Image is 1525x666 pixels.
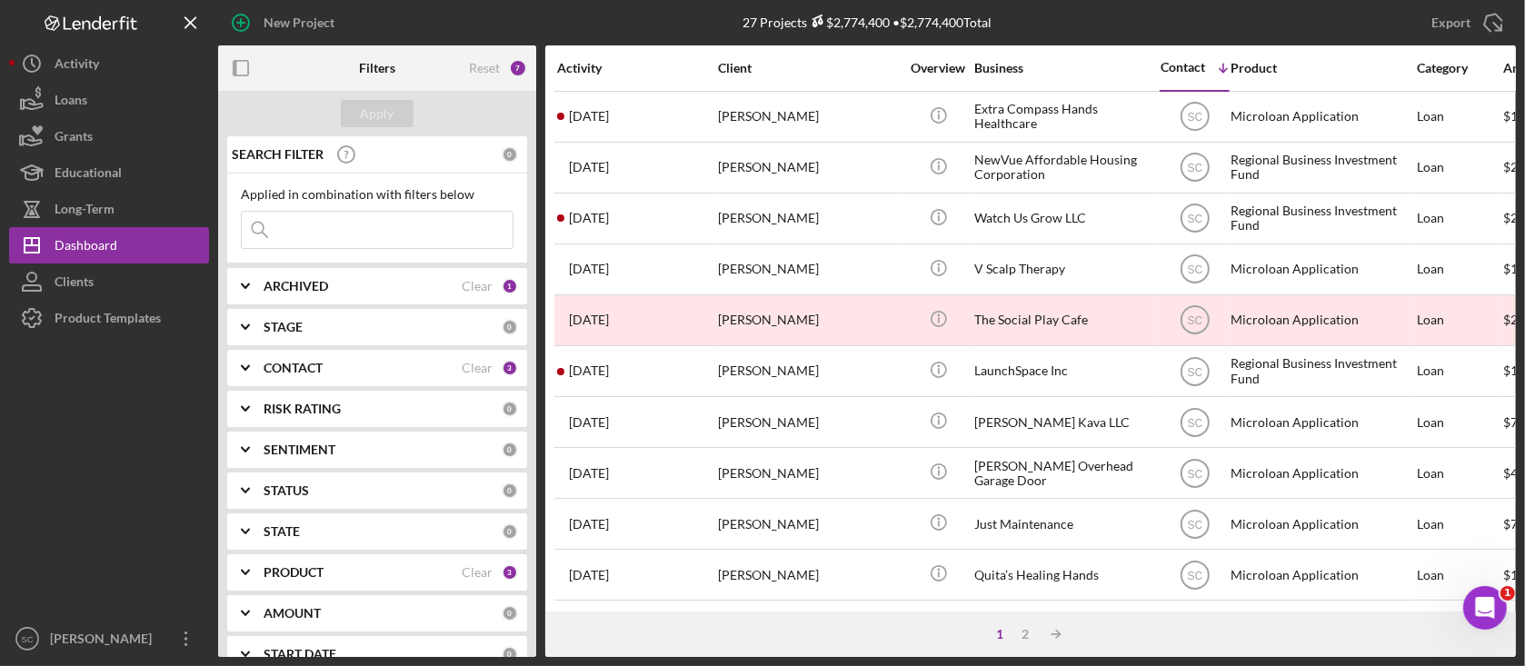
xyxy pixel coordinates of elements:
[1231,347,1412,395] div: Regional Business Investment Fund
[264,5,334,41] div: New Project
[1417,144,1501,192] div: Loan
[1417,500,1501,548] div: Loan
[9,191,209,227] button: Long-Term
[718,500,900,548] div: [PERSON_NAME]
[9,300,209,336] button: Product Templates
[718,449,900,497] div: [PERSON_NAME]
[509,59,527,77] div: 7
[974,500,1156,548] div: Just Maintenance
[1231,398,1412,446] div: Microloan Application
[1500,586,1515,601] span: 1
[1231,500,1412,548] div: Microloan Application
[569,466,609,481] time: 2025-06-18 09:29
[359,61,395,75] b: Filters
[1413,5,1516,41] button: Export
[569,313,609,327] time: 2025-05-06 18:16
[974,398,1156,446] div: [PERSON_NAME] Kava LLC
[718,93,900,141] div: [PERSON_NAME]
[9,227,209,263] button: Dashboard
[502,442,518,458] div: 0
[502,146,518,163] div: 0
[569,109,609,124] time: 2025-08-05 21:19
[264,524,300,539] b: STATE
[718,194,900,243] div: [PERSON_NAME]
[264,483,309,498] b: STATUS
[743,15,992,30] div: 27 Projects • $2,774,400 Total
[1231,93,1412,141] div: Microloan Application
[569,415,609,430] time: 2025-05-28 14:41
[9,82,209,118] a: Loans
[904,61,972,75] div: Overview
[974,93,1156,141] div: Extra Compass Hands Healthcare
[718,245,900,293] div: [PERSON_NAME]
[9,621,209,657] button: SC[PERSON_NAME]
[718,398,900,446] div: [PERSON_NAME]
[55,82,87,123] div: Loans
[1187,111,1202,124] text: SC
[987,627,1012,641] div: 1
[469,61,500,75] div: Reset
[264,361,323,375] b: CONTACT
[502,605,518,621] div: 0
[1417,194,1501,243] div: Loan
[264,279,328,293] b: ARCHIVED
[502,401,518,417] div: 0
[1231,61,1412,75] div: Product
[1417,551,1501,599] div: Loan
[361,100,394,127] div: Apply
[1187,365,1202,378] text: SC
[1187,263,1202,276] text: SC
[974,144,1156,192] div: NewVue Affordable Housing Corporation
[1187,467,1202,480] text: SC
[55,118,93,159] div: Grants
[974,296,1156,344] div: The Social Play Cafe
[1012,627,1038,641] div: 2
[1187,569,1202,582] text: SC
[1231,551,1412,599] div: Microloan Application
[1417,61,1501,75] div: Category
[718,144,900,192] div: [PERSON_NAME]
[1417,245,1501,293] div: Loan
[264,402,341,416] b: RISK RATING
[55,263,94,304] div: Clients
[55,300,161,341] div: Product Templates
[974,61,1156,75] div: Business
[1417,398,1501,446] div: Loan
[502,646,518,662] div: 0
[218,5,353,41] button: New Project
[55,45,99,86] div: Activity
[974,601,1156,650] div: Benthel Tech Solutions Inc.
[1187,213,1202,225] text: SC
[9,154,209,191] button: Educational
[974,449,1156,497] div: [PERSON_NAME] Overhead Garage Door
[1417,296,1501,344] div: Loan
[718,61,900,75] div: Client
[264,442,335,457] b: SENTIMENT
[1161,60,1205,75] div: Contact
[569,160,609,174] time: 2025-07-01 14:47
[1187,162,1202,174] text: SC
[1417,601,1501,650] div: Loan
[1231,601,1412,650] div: Microloan Application
[55,227,117,268] div: Dashboard
[1417,347,1501,395] div: Loan
[807,15,890,30] div: $2,774,400
[1231,144,1412,192] div: Regional Business Investment Fund
[1187,518,1202,531] text: SC
[569,517,609,532] time: 2025-09-08 17:30
[9,118,209,154] button: Grants
[9,263,209,300] button: Clients
[1231,296,1412,344] div: Microloan Application
[462,279,493,293] div: Clear
[502,523,518,540] div: 0
[9,45,209,82] button: Activity
[462,565,493,580] div: Clear
[45,621,164,661] div: [PERSON_NAME]
[569,568,609,582] time: 2025-07-14 20:42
